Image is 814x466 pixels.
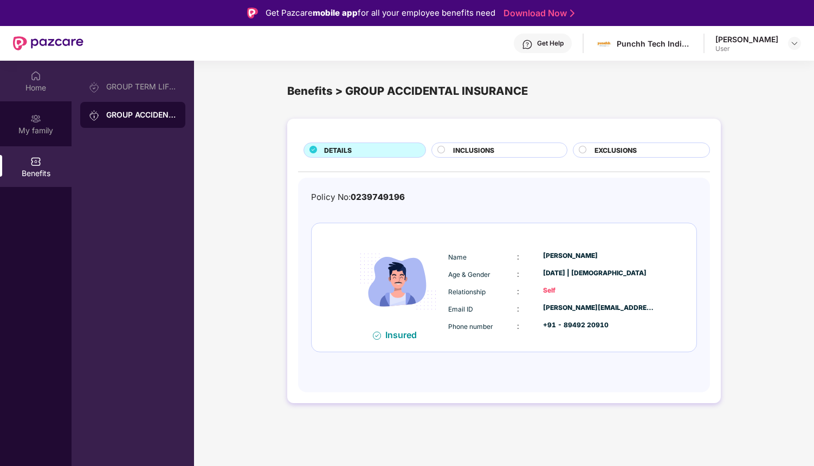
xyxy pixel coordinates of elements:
span: DETAILS [324,145,352,156]
div: User [715,44,778,53]
img: svg+xml;base64,PHN2ZyBpZD0iSGVscC0zMngzMiIgeG1sbnM9Imh0dHA6Ly93d3cudzMub3JnLzIwMDAvc3ZnIiB3aWR0aD... [522,39,533,50]
div: Benefits > GROUP ACCIDENTAL INSURANCE [287,82,721,100]
span: : [517,321,519,331]
img: svg+xml;base64,PHN2ZyBpZD0iRHJvcGRvd24tMzJ4MzIiIHhtbG5zPSJodHRwOi8vd3d3LnczLm9yZy8yMDAwL3N2ZyIgd2... [790,39,799,48]
div: Policy No: [311,191,405,204]
span: Email ID [448,305,473,313]
span: : [517,252,519,261]
img: images.jpg [596,36,612,51]
img: svg+xml;base64,PHN2ZyB3aWR0aD0iMjAiIGhlaWdodD0iMjAiIHZpZXdCb3g9IjAgMCAyMCAyMCIgZmlsbD0ibm9uZSIgeG... [89,110,100,121]
span: Name [448,253,467,261]
strong: mobile app [313,8,358,18]
span: EXCLUSIONS [595,145,637,156]
div: Get Pazcare for all your employee benefits need [266,7,495,20]
img: New Pazcare Logo [13,36,83,50]
img: svg+xml;base64,PHN2ZyB3aWR0aD0iMjAiIGhlaWdodD0iMjAiIHZpZXdCb3g9IjAgMCAyMCAyMCIgZmlsbD0ibm9uZSIgeG... [89,82,100,93]
div: GROUP ACCIDENTAL INSURANCE [106,109,177,120]
span: Age & Gender [448,270,490,279]
img: icon [351,234,445,329]
span: : [517,287,519,296]
span: Relationship [448,288,486,296]
div: [PERSON_NAME] [715,34,778,44]
img: svg+xml;base64,PHN2ZyBpZD0iSG9tZSIgeG1sbnM9Imh0dHA6Ly93d3cudzMub3JnLzIwMDAvc3ZnIiB3aWR0aD0iMjAiIG... [30,70,41,81]
div: [PERSON_NAME][EMAIL_ADDRESS][PERSON_NAME][DOMAIN_NAME] [543,303,655,313]
span: : [517,304,519,313]
img: svg+xml;base64,PHN2ZyB4bWxucz0iaHR0cDovL3d3dy53My5vcmcvMjAwMC9zdmciIHdpZHRoPSIxNiIgaGVpZ2h0PSIxNi... [373,332,381,340]
span: INCLUSIONS [453,145,494,156]
div: Get Help [537,39,564,48]
img: Logo [247,8,258,18]
div: [DATE] | [DEMOGRAPHIC_DATA] [543,268,655,279]
span: : [517,269,519,279]
img: Stroke [570,8,574,19]
div: Self [543,286,655,296]
div: GROUP TERM LIFE INSURANCE [106,82,177,91]
div: Punchh Tech India Pvt Ltd (A PAR Technology Company) [617,38,693,49]
img: svg+xml;base64,PHN2ZyB3aWR0aD0iMjAiIGhlaWdodD0iMjAiIHZpZXdCb3g9IjAgMCAyMCAyMCIgZmlsbD0ibm9uZSIgeG... [30,113,41,124]
a: Download Now [503,8,571,19]
div: +91 - 89492 20910 [543,320,655,331]
span: 0239749196 [351,192,405,202]
img: svg+xml;base64,PHN2ZyBpZD0iQmVuZWZpdHMiIHhtbG5zPSJodHRwOi8vd3d3LnczLm9yZy8yMDAwL3N2ZyIgd2lkdGg9Ij... [30,156,41,167]
span: Phone number [448,322,493,331]
div: Insured [385,329,423,340]
div: [PERSON_NAME] [543,251,655,261]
